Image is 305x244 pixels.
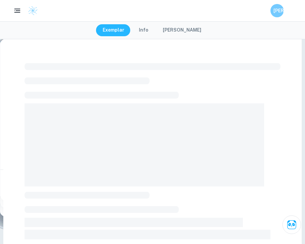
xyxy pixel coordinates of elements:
[28,6,38,16] img: Clastify logo
[132,24,155,36] button: Info
[156,24,208,36] button: [PERSON_NAME]
[282,215,301,234] button: Ask Clai
[270,4,284,17] button: [PERSON_NAME]
[96,24,131,36] button: Exemplar
[24,6,38,16] a: Clastify logo
[273,7,281,14] h6: [PERSON_NAME]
